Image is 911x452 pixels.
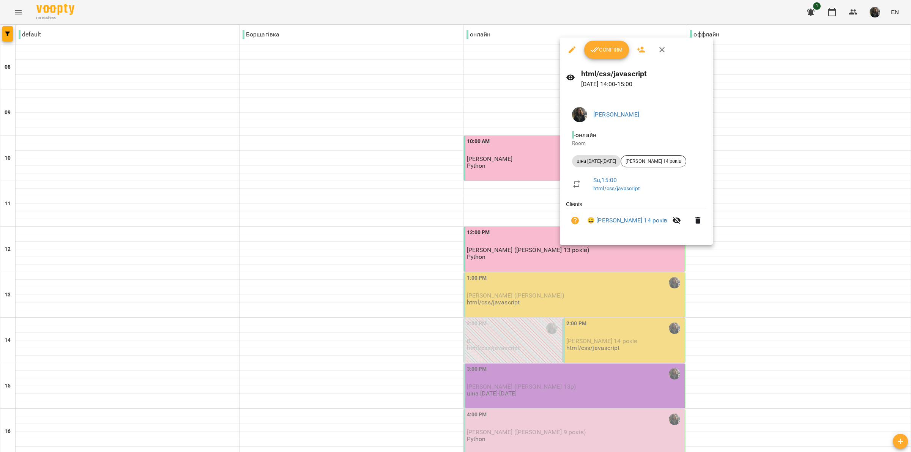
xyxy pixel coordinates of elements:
a: [PERSON_NAME] [593,111,639,118]
span: [PERSON_NAME] 14 років [621,158,686,165]
h6: html/css/javascript [581,68,707,80]
button: Unpaid. Bill the attendance? [566,211,584,230]
span: ціна [DATE]-[DATE] [572,158,621,165]
ul: Clients [566,200,707,236]
a: Su , 15:00 [593,176,617,184]
p: Room [572,140,701,147]
a: html/css/javascript [593,185,640,191]
p: [DATE] 14:00 - 15:00 [581,80,707,89]
span: Confirm [590,45,623,54]
div: [PERSON_NAME] 14 років [621,155,686,167]
button: Confirm [584,41,629,59]
span: - онлайн [572,131,598,139]
img: 33f9a82ed513007d0552af73e02aac8a.jpg [572,107,587,122]
a: 😀 [PERSON_NAME] 14 років [587,216,668,225]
